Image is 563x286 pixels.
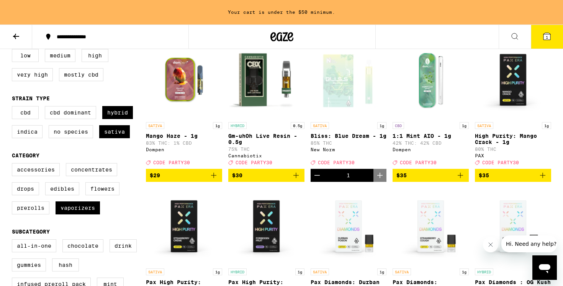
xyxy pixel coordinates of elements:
[12,258,46,271] label: Gummies
[146,188,222,265] img: PAX - Pax High Purity: Strawberry Creme - 1g
[393,133,469,139] p: 1:1 Mint AIO - 1g
[393,42,469,118] img: Dompen - 1:1 Mint AIO - 1g
[311,188,387,265] img: PAX - Pax Diamonds: Durban Poison - 1g
[213,268,222,275] p: 1g
[12,152,39,159] legend: Category
[318,160,355,165] span: CODE PARTY30
[377,268,386,275] p: 1g
[501,235,557,252] iframe: Message from company
[102,106,133,119] label: Hybrid
[311,133,387,139] p: Bliss: Blue Dream - 1g
[66,163,117,176] label: Concentrates
[12,68,53,81] label: Very High
[45,49,75,62] label: Medium
[532,255,557,280] iframe: Button to launch messaging window
[393,141,469,145] p: 42% THC: 42% CBD
[146,141,222,145] p: 83% THC: 1% CBD
[482,160,519,165] span: CODE PARTY30
[377,122,386,129] p: 1g
[153,160,190,165] span: CODE PARTY30
[475,268,493,275] p: HYBRID
[146,169,222,182] button: Add to bag
[52,258,79,271] label: Hash
[12,229,50,235] legend: Subcategory
[99,125,130,138] label: Sativa
[393,188,469,265] img: PAX - Pax Diamonds: Strawberry Cough - 1g
[373,169,386,182] button: Increment
[146,42,222,169] a: Open page for Mango Haze - 1g from Dompen
[146,133,222,139] p: Mango Haze - 1g
[311,147,387,152] div: New Norm
[56,201,100,214] label: Vaporizers
[12,49,39,62] label: Low
[311,122,329,129] p: SATIVA
[236,160,272,165] span: CODE PARTY30
[531,25,563,49] button: 1
[546,35,548,39] span: 1
[311,42,387,169] a: Open page for Bliss: Blue Dream - 1g from New Norm
[475,122,493,129] p: SATIVA
[228,188,304,265] img: PAX - Pax High Purity: Forbidden Fruit - 1g
[12,125,43,138] label: Indica
[393,42,469,169] a: Open page for 1:1 Mint AIO - 1g from Dompen
[311,141,387,145] p: 85% THC
[228,169,304,182] button: Add to bag
[475,42,551,118] img: PAX - High Purity: Mango Crack - 1g
[45,106,96,119] label: CBD Dominant
[62,239,103,252] label: Chocolate
[146,122,164,129] p: SATIVA
[150,172,160,178] span: $29
[232,172,242,178] span: $30
[393,169,469,182] button: Add to bag
[475,133,551,145] p: High Purity: Mango Crack - 1g
[475,147,551,152] p: 80% THC
[396,172,407,178] span: $35
[12,239,56,252] label: All-In-One
[460,122,469,129] p: 1g
[228,122,247,129] p: HYBRID
[483,237,498,252] iframe: Close message
[146,147,222,152] div: Dompen
[475,169,551,182] button: Add to bag
[228,268,247,275] p: HYBRID
[85,182,119,195] label: Flowers
[228,147,304,152] p: 75% THC
[479,172,489,178] span: $35
[347,172,350,178] div: 1
[110,239,137,252] label: Drink
[460,268,469,275] p: 1g
[45,182,79,195] label: Edibles
[393,268,411,275] p: SATIVA
[400,160,437,165] span: CODE PARTY30
[49,125,93,138] label: No Species
[311,268,329,275] p: SATIVA
[475,188,551,265] img: PAX - Pax Diamonds : OG Kush - 1g
[311,169,324,182] button: Decrement
[12,182,39,195] label: Drops
[12,95,50,101] legend: Strain Type
[393,122,404,129] p: CBD
[291,122,304,129] p: 0.5g
[475,153,551,158] div: PAX
[12,163,60,176] label: Accessories
[393,147,469,152] div: Dompen
[295,268,304,275] p: 1g
[228,42,304,169] a: Open page for Gm-uhOh Live Resin - 0.5g from Cannabiotix
[146,42,222,118] img: Dompen - Mango Haze - 1g
[12,201,49,214] label: Prerolls
[82,49,108,62] label: High
[475,42,551,169] a: Open page for High Purity: Mango Crack - 1g from PAX
[146,268,164,275] p: SATIVA
[213,122,222,129] p: 1g
[542,122,551,129] p: 1g
[12,106,39,119] label: CBD
[228,133,304,145] p: Gm-uhOh Live Resin - 0.5g
[228,153,304,158] div: Cannabiotix
[59,68,103,81] label: Mostly CBD
[228,42,304,118] img: Cannabiotix - Gm-uhOh Live Resin - 0.5g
